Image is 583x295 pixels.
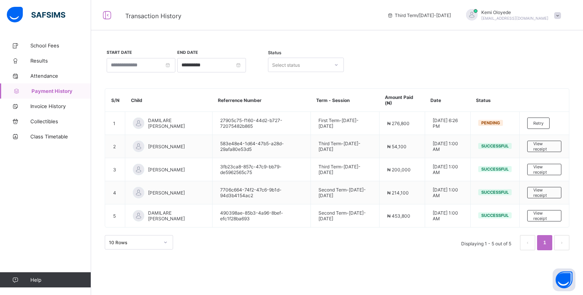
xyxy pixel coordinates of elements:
[533,121,544,126] span: Retry
[425,89,470,112] th: Date
[30,118,91,124] span: Collectibles
[533,210,555,221] span: View receipt
[125,12,181,20] span: Transaction History
[148,144,185,149] span: [PERSON_NAME]
[481,213,509,218] span: Successful
[30,58,91,64] span: Results
[148,167,185,173] span: [PERSON_NAME]
[212,158,310,181] td: 3fb23ca8-857c-47c9-bb79-de5962565c75
[425,112,470,135] td: [DATE] 6:26 PM
[106,204,125,228] td: 5
[481,166,509,172] span: Successful
[30,73,91,79] span: Attendance
[554,235,569,250] li: 下一页
[481,16,548,20] span: [EMAIL_ADDRESS][DOMAIN_NAME]
[425,158,470,181] td: [DATE] 1:00 AM
[533,164,555,175] span: View receipt
[7,7,65,23] img: safsims
[379,89,425,112] th: Amount Paid (₦)
[30,103,91,109] span: Invoice History
[533,187,555,198] span: View receipt
[125,89,213,112] th: Child
[109,240,159,245] div: 10 Rows
[533,141,555,152] span: View receipt
[310,181,379,204] td: Second Term - [DATE]-[DATE]
[107,50,132,55] label: Start Date
[520,235,535,250] button: prev page
[106,89,125,112] th: S/N
[481,143,509,149] span: Successful
[212,112,310,135] td: 27905c75-f160-44d2-b727-72075482b865
[310,89,379,112] th: Term - Session
[177,50,198,55] label: End Date
[30,133,91,140] span: Class Timetable
[554,235,569,250] button: next page
[32,88,91,94] span: Payment History
[310,158,379,181] td: Third Term - [DATE]-[DATE]
[148,190,185,196] span: [PERSON_NAME]
[481,9,548,15] span: Kemi Oloyede
[537,235,552,250] li: 1
[148,210,205,221] span: DAMILARE [PERSON_NAME]
[425,135,470,158] td: [DATE] 1:00 AM
[106,158,125,181] td: 3
[106,112,125,135] td: 1
[212,204,310,228] td: 490398ae-85b3-4a96-8bef-efc1f28ba693
[310,135,379,158] td: Third Term - [DATE]-[DATE]
[148,118,205,129] span: DAMILARE [PERSON_NAME]
[106,135,125,158] td: 2
[481,120,500,126] span: Pending
[30,42,91,49] span: School Fees
[387,144,407,149] span: ₦ 54,100
[470,89,519,112] th: Status
[272,58,300,72] div: Select status
[212,135,310,158] td: 583e48e4-1d64-47b5-a28d-29afa80e53d5
[387,213,410,219] span: ₦ 453,800
[455,235,517,250] li: Displaying 1 - 5 out of 5
[106,181,125,204] td: 4
[268,50,281,55] span: Status
[310,112,379,135] td: First Term - [DATE]-[DATE]
[30,277,91,283] span: Help
[310,204,379,228] td: Second Term - [DATE]-[DATE]
[553,268,575,291] button: Open asap
[387,190,409,196] span: ₦ 214,100
[212,89,310,112] th: Referrence Number
[425,204,470,228] td: [DATE] 1:00 AM
[387,13,451,18] span: session/term information
[520,235,535,250] li: 上一页
[541,238,548,248] a: 1
[459,9,565,22] div: KemiOloyede
[387,167,411,173] span: ₦ 200,000
[481,190,509,195] span: Successful
[387,121,410,126] span: ₦ 276,800
[212,181,310,204] td: 7706c664-74f2-47c6-9b1d-94d3b4154ac2
[425,181,470,204] td: [DATE] 1:00 AM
